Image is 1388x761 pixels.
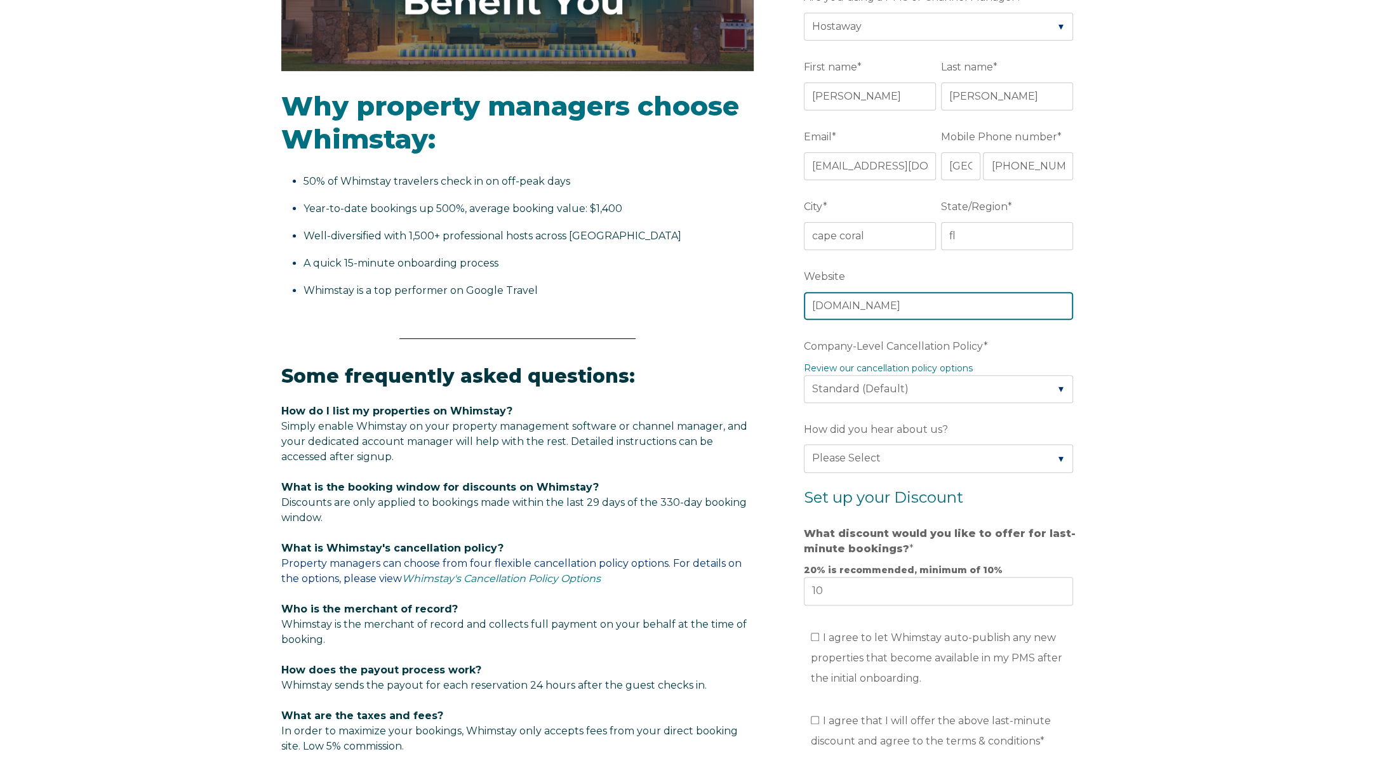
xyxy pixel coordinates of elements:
[941,197,1008,216] span: State/Region
[402,572,601,585] a: Whimstay's Cancellation Policy Options
[304,257,498,269] span: A quick 15-minute onboarding process
[804,564,1003,576] strong: 20% is recommended, minimum of 10%
[804,336,984,356] span: Company-Level Cancellation Policy
[804,527,1076,555] strong: What discount would you like to offer for last-minute bookings?
[804,57,857,77] span: First name
[281,420,747,463] span: Simply enable Whimstay on your property management software or channel manager, and your dedicate...
[281,89,739,156] span: Why property managers choose Whimstay:
[304,284,538,296] span: Whimstay is a top performer on Google Travel
[281,618,747,645] span: Whimstay is the merchant of record and collects full payment on your behalf at the time of booking.
[304,202,622,215] span: Year-to-date bookings up 500%, average booking value: $1,400
[804,127,832,147] span: Email
[281,481,599,493] span: What is the booking window for discounts on Whimstay?
[281,664,481,676] span: How does the payout process work?
[281,603,458,615] span: Who is the merchant of record?
[281,679,707,691] span: Whimstay sends the payout for each reservation 24 hours after the guest checks in.
[304,230,681,242] span: Well-diversified with 1,500+ professional hosts across [GEOGRAPHIC_DATA]
[804,488,963,506] span: Set up your Discount
[281,541,754,586] p: Property managers can choose from four flexible cancellation policy options. For details on the o...
[281,496,747,524] span: Discounts are only applied to bookings made within the last 29 days of the 330-day booking window.
[941,127,1057,147] span: Mobile Phone number
[281,710,443,722] span: What are the taxes and fees?
[804,420,948,439] span: How did you hear about us?
[811,715,1051,747] span: I agree that I will offer the above last-minute discount and agree to the terms & conditions
[304,175,570,187] span: 50% of Whimstay travelers check in on off-peak days
[811,632,1062,684] span: I agree to let Whimstay auto-publish any new properties that become available in my PMS after the...
[804,362,973,374] a: Review our cancellation policy options
[281,710,738,752] span: In order to maximize your bookings, Whimstay only accepts fees from your direct booking site. Low...
[811,716,819,724] input: I agree that I will offer the above last-minute discount and agree to the terms & conditions*
[281,364,635,388] span: Some frequently asked questions:
[811,633,819,641] input: I agree to let Whimstay auto-publish any new properties that become available in my PMS after the...
[281,405,512,417] span: How do I list my properties on Whimstay?
[941,57,993,77] span: Last name
[804,267,845,286] span: Website
[804,197,823,216] span: City
[281,542,504,554] span: What is Whimstay's cancellation policy?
